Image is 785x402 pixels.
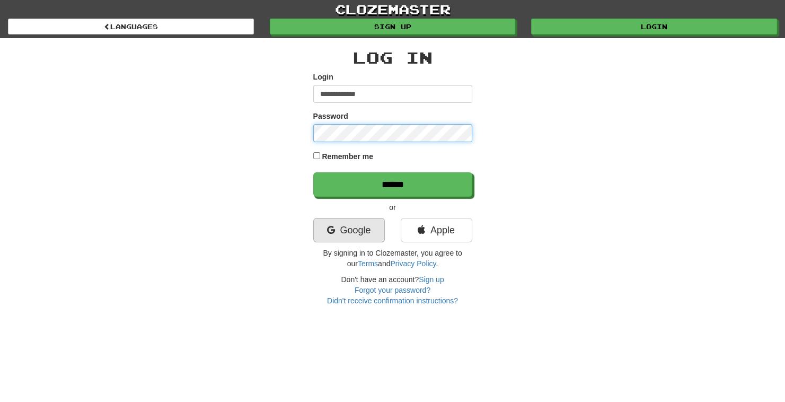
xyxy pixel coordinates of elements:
[313,218,385,242] a: Google
[355,286,430,294] a: Forgot your password?
[313,274,472,306] div: Don't have an account?
[419,275,444,284] a: Sign up
[401,218,472,242] a: Apple
[390,259,436,268] a: Privacy Policy
[313,111,348,121] label: Password
[313,72,333,82] label: Login
[531,19,777,34] a: Login
[313,202,472,213] p: or
[313,248,472,269] p: By signing in to Clozemaster, you agree to our and .
[313,49,472,66] h2: Log In
[327,296,458,305] a: Didn't receive confirmation instructions?
[358,259,378,268] a: Terms
[270,19,516,34] a: Sign up
[322,151,373,162] label: Remember me
[8,19,254,34] a: Languages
